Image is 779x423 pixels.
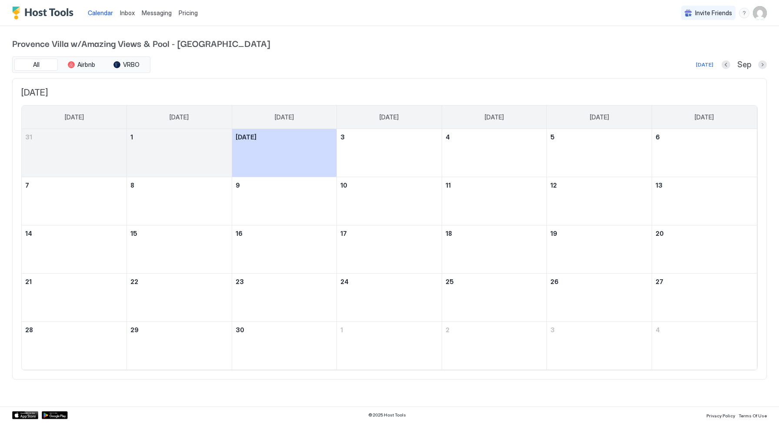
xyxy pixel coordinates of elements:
a: October 2, 2025 [442,322,547,338]
td: September 17, 2025 [337,225,442,274]
a: Google Play Store [42,411,68,419]
a: September 27, 2025 [652,274,757,290]
td: September 9, 2025 [232,177,337,225]
span: 15 [130,230,137,237]
span: 4 [446,133,450,141]
span: [DATE] [65,113,84,121]
div: Host Tools Logo [12,7,77,20]
span: Invite Friends [695,9,732,17]
span: 24 [340,278,349,285]
a: Terms Of Use [739,410,767,420]
a: September 2, 2025 [232,129,337,145]
td: September 22, 2025 [127,274,232,322]
td: September 5, 2025 [547,129,652,177]
a: Thursday [476,106,513,129]
span: Privacy Policy [706,413,735,418]
td: September 7, 2025 [22,177,127,225]
td: September 27, 2025 [652,274,757,322]
a: Wednesday [371,106,407,129]
span: 5 [550,133,555,141]
span: 2 [446,326,449,334]
span: Airbnb [77,61,95,69]
button: Next month [758,60,767,69]
span: 7 [25,182,29,189]
span: [DATE] [275,113,294,121]
td: October 4, 2025 [652,322,757,370]
span: 23 [236,278,244,285]
a: September 20, 2025 [652,225,757,241]
button: All [14,59,58,71]
a: September 29, 2025 [127,322,232,338]
button: [DATE] [695,59,715,70]
a: October 1, 2025 [337,322,442,338]
span: 26 [550,278,559,285]
span: 29 [130,326,139,334]
td: September 10, 2025 [337,177,442,225]
td: September 23, 2025 [232,274,337,322]
a: September 15, 2025 [127,225,232,241]
td: September 14, 2025 [22,225,127,274]
a: September 4, 2025 [442,129,547,145]
a: September 3, 2025 [337,129,442,145]
a: September 19, 2025 [547,225,652,241]
td: October 2, 2025 [442,322,547,370]
a: Tuesday [266,106,303,129]
span: 22 [130,278,138,285]
span: 13 [656,182,662,189]
span: Terms Of Use [739,413,767,418]
td: September 18, 2025 [442,225,547,274]
a: September 26, 2025 [547,274,652,290]
td: September 29, 2025 [127,322,232,370]
td: September 11, 2025 [442,177,547,225]
button: VRBO [105,59,148,71]
a: October 3, 2025 [547,322,652,338]
a: September 5, 2025 [547,129,652,145]
span: [DATE] [21,87,758,98]
span: © 2025 Host Tools [368,412,406,418]
span: [DATE] [170,113,189,121]
span: 10 [340,182,347,189]
span: Calendar [88,9,113,17]
a: September 22, 2025 [127,274,232,290]
a: Friday [581,106,618,129]
a: September 28, 2025 [22,322,127,338]
div: menu [739,8,749,18]
a: September 25, 2025 [442,274,547,290]
td: September 26, 2025 [547,274,652,322]
a: September 21, 2025 [22,274,127,290]
span: 3 [340,133,345,141]
a: September 13, 2025 [652,177,757,193]
span: 4 [656,326,660,334]
a: September 14, 2025 [22,225,127,241]
td: September 4, 2025 [442,129,547,177]
td: September 2, 2025 [232,129,337,177]
span: Sep [737,60,751,70]
span: 16 [236,230,243,237]
span: [DATE] [236,133,256,141]
div: tab-group [12,56,150,73]
td: September 8, 2025 [127,177,232,225]
a: September 8, 2025 [127,177,232,193]
a: September 16, 2025 [232,225,337,241]
a: Privacy Policy [706,410,735,420]
div: User profile [753,6,767,20]
span: 21 [25,278,32,285]
span: 18 [446,230,452,237]
td: September 25, 2025 [442,274,547,322]
a: Calendar [88,8,113,17]
span: 28 [25,326,33,334]
span: 20 [656,230,664,237]
a: September 23, 2025 [232,274,337,290]
span: Messaging [142,9,172,17]
a: September 6, 2025 [652,129,757,145]
a: September 30, 2025 [232,322,337,338]
td: September 30, 2025 [232,322,337,370]
a: September 11, 2025 [442,177,547,193]
span: 8 [130,182,134,189]
td: October 1, 2025 [337,322,442,370]
td: September 1, 2025 [127,129,232,177]
button: Airbnb [60,59,103,71]
span: 3 [550,326,555,334]
span: All [33,61,40,69]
